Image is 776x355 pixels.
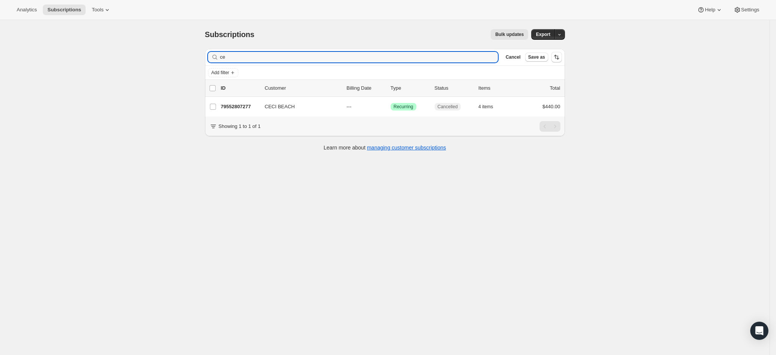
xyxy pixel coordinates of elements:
[265,84,341,92] p: Customer
[221,84,259,92] p: ID
[479,101,502,112] button: 4 items
[479,84,516,92] div: Items
[367,145,446,151] a: managing customer subscriptions
[260,101,336,113] button: CECI BEACH
[705,7,715,13] span: Help
[540,121,560,132] nav: Pagination
[17,7,37,13] span: Analytics
[47,7,81,13] span: Subscriptions
[550,84,560,92] p: Total
[12,5,41,15] button: Analytics
[92,7,103,13] span: Tools
[394,104,413,110] span: Recurring
[543,104,560,109] span: $440.00
[479,104,493,110] span: 4 items
[536,31,550,37] span: Export
[502,53,523,62] button: Cancel
[693,5,727,15] button: Help
[221,84,560,92] div: IDCustomerBilling DateTypeStatusItemsTotal
[87,5,116,15] button: Tools
[205,30,255,39] span: Subscriptions
[750,322,768,340] div: Open Intercom Messenger
[221,103,259,111] p: 79552807277
[43,5,86,15] button: Subscriptions
[221,101,560,112] div: 79552807277CECI BEACH---SuccessRecurringCancelled4 items$440.00
[525,53,548,62] button: Save as
[219,123,261,130] p: Showing 1 to 1 of 1
[347,104,352,109] span: ---
[491,29,528,40] button: Bulk updates
[391,84,429,92] div: Type
[495,31,524,37] span: Bulk updates
[435,84,472,92] p: Status
[551,52,562,62] button: Sort the results
[265,103,295,111] span: CECI BEACH
[531,29,555,40] button: Export
[505,54,520,60] span: Cancel
[729,5,764,15] button: Settings
[324,144,446,151] p: Learn more about
[347,84,385,92] p: Billing Date
[208,68,238,77] button: Add filter
[741,7,759,13] span: Settings
[211,70,229,76] span: Add filter
[438,104,458,110] span: Cancelled
[220,52,498,62] input: Filter subscribers
[528,54,545,60] span: Save as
